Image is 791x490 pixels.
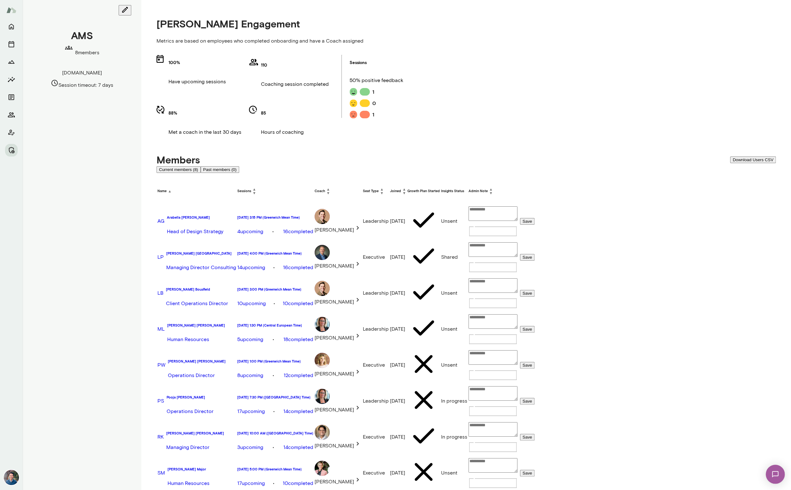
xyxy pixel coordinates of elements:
[156,37,776,45] p: Metrics are based on employees who completed onboarding and have a Coach assigned
[315,389,362,414] div: Jennifer Alvarez[PERSON_NAME]
[157,253,164,261] div: LP
[441,311,468,347] td: Unsent
[119,5,131,15] button: edit
[363,398,389,404] span: Leadership
[380,187,384,191] span: ▲
[283,264,313,271] a: 16completed
[237,480,313,487] span: •
[326,187,330,191] span: ▲
[237,408,265,415] a: 17upcoming
[237,480,265,487] span: 17 upcoming
[350,99,357,107] img: feedback icon
[315,461,330,476] img: Kelly K. Oliver
[315,209,330,224] img: David Mitchell
[283,408,313,415] span: 14 completed
[237,251,313,256] a: [DATE] 4:00 PM (Greenwich Mean Time)
[261,128,304,136] p: Hours of coaching
[157,325,165,333] div: ML
[5,126,18,139] button: Client app
[237,215,313,220] a: [DATE] 3:15 PM (Greenwich Mean Time)
[441,275,468,311] td: Unsent
[284,372,313,379] span: 12 completed
[157,217,164,225] div: AG
[402,187,406,191] span: ▲
[201,166,239,173] button: Past members (0)
[372,111,374,118] h6: 1
[5,73,18,86] button: Insights
[390,470,405,476] span: [DATE]
[237,336,313,343] span: •
[407,188,440,193] h6: Growth Plan Started
[237,431,313,436] a: [DATE] 10:00 AM ([GEOGRAPHIC_DATA] Time)
[283,264,313,271] span: 16 completed
[363,434,385,440] span: Executive
[284,372,313,379] a: 12completed
[167,215,223,220] h6: Arabella [PERSON_NAME]
[283,300,313,307] a: 10completed
[441,239,468,275] td: Shared
[390,254,405,260] span: [DATE]
[315,353,330,368] img: Jen Berton
[315,353,362,378] div: Jen Berton[PERSON_NAME]
[166,431,224,436] h6: [PERSON_NAME] [PERSON_NAME]
[4,470,19,485] img: Alex Yu
[315,245,362,270] div: Michael Alden[PERSON_NAME]
[168,359,226,364] h6: [PERSON_NAME] [PERSON_NAME]
[380,191,384,195] span: ▼
[168,60,226,66] h5: 100%
[167,408,214,414] span: Operations Director
[363,326,389,332] span: Leadership
[166,444,210,450] span: Managing Director
[315,227,354,233] span: [PERSON_NAME]
[237,264,313,271] span: •
[441,383,468,419] td: In progress
[5,20,18,33] button: Home
[315,389,330,404] img: Jennifer Alvarez
[441,204,468,239] td: Unsent
[520,362,534,369] button: Save
[168,372,215,378] span: Operations Director
[520,326,534,333] button: Save
[237,372,313,379] span: •
[71,29,93,41] h4: AMS
[469,187,553,195] h6: Admin Note
[315,281,362,306] div: David Mitchell[PERSON_NAME]
[363,470,385,476] span: Executive
[167,395,214,400] h6: Pooja [PERSON_NAME]
[5,56,18,68] button: Growth Plan
[237,444,313,451] span: •
[157,207,236,235] a: AGArabella [PERSON_NAME]Head of Design Strategy
[520,434,534,440] button: Save
[5,109,18,121] button: Members
[283,480,313,487] a: 10completed
[237,395,313,400] a: [DATE] 7:30 PM ([GEOGRAPHIC_DATA] Time)
[237,300,313,307] span: •
[252,187,256,191] span: ▲
[167,323,225,328] h6: [PERSON_NAME] [PERSON_NAME]
[363,290,389,296] span: Leadership
[315,299,354,305] span: [PERSON_NAME]
[315,443,354,449] span: [PERSON_NAME]
[283,480,313,487] span: 10 completed
[326,191,330,195] span: ▼
[237,323,313,328] h6: [DATE] 1:30 PM (Central European Time)
[157,397,164,405] div: PS
[157,315,236,343] a: ML[PERSON_NAME] [PERSON_NAME]Human Resources
[315,245,330,260] img: Michael Alden
[75,49,99,56] p: 8 members
[237,444,263,451] span: 3 upcoming
[350,77,403,84] p: 50 % positive feedback
[166,287,228,292] h6: [PERSON_NAME] Bousfield
[283,444,313,451] span: 14 completed
[157,423,236,451] a: RK[PERSON_NAME] [PERSON_NAME]Managing Director
[58,82,113,88] span: Session timeout: 7 days
[283,444,313,451] a: 14completed
[315,263,354,269] span: [PERSON_NAME]
[237,287,313,292] a: [DATE] 3:00 PM (Greenwich Mean Time)
[157,351,236,379] a: PW[PERSON_NAME] [PERSON_NAME]Operations Director
[489,187,493,191] span: ▲
[315,479,354,485] span: [PERSON_NAME]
